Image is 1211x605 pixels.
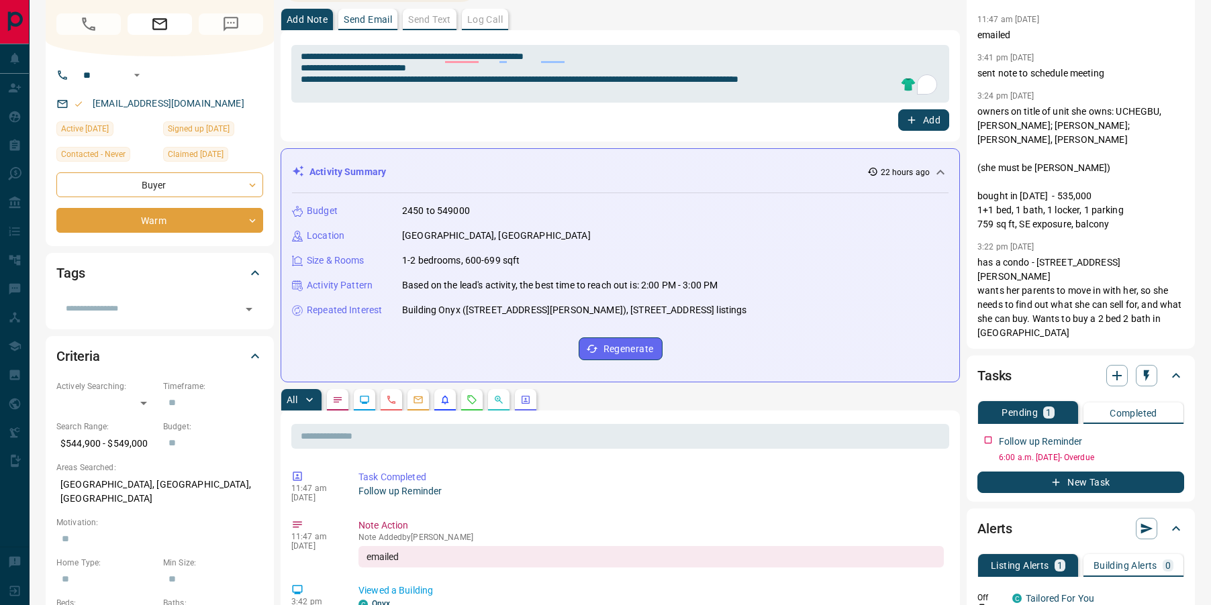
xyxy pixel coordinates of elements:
p: 2450 to 549000 [402,204,470,218]
h2: Criteria [56,345,100,367]
p: [DATE] [291,493,338,502]
svg: Requests [467,394,477,405]
svg: Calls [386,394,397,405]
p: 1 [1057,561,1063,570]
p: Note Added by [PERSON_NAME] [358,533,944,542]
div: Tasks [977,360,1184,392]
svg: Lead Browsing Activity [359,394,370,405]
p: Budget: [163,421,263,433]
p: Pending [1002,408,1038,417]
p: 0 [1165,561,1171,570]
span: Claimed [DATE] [168,148,224,161]
p: 22 hours ago [881,166,930,178]
h2: Tasks [977,365,1012,386]
button: Open [240,300,258,319]
p: Add Note [287,15,328,24]
p: has a condo - [STREET_ADDRESS][PERSON_NAME] wants her parents to move in with her, so she needs t... [977,256,1184,340]
span: No Number [199,13,263,35]
p: Budget [307,204,338,218]
p: Off [977,592,1004,604]
p: Areas Searched: [56,461,263,474]
p: [DATE] [291,541,338,551]
div: Buyer [56,172,263,197]
span: No Number [56,13,121,35]
button: Add [898,109,949,131]
h2: Tags [56,262,85,284]
div: Thu Aug 07 2025 [163,121,263,140]
button: Open [129,67,145,83]
p: All [287,395,297,404]
p: owners on title of unit she owns: UCHEGBU, [PERSON_NAME]; [PERSON_NAME]; [PERSON_NAME], [PERSON_N... [977,105,1184,231]
p: Send Email [344,15,392,24]
a: [EMAIL_ADDRESS][DOMAIN_NAME] [93,98,244,109]
p: emailed [977,28,1184,42]
button: New Task [977,472,1184,493]
svg: Listing Alerts [440,394,450,405]
p: 3:24 pm [DATE] [977,91,1034,101]
p: Home Type: [56,557,156,569]
p: Building Onyx ([STREET_ADDRESS][PERSON_NAME]), [STREET_ADDRESS] listings [402,303,746,317]
div: Tags [56,257,263,289]
span: Signed up [DATE] [168,122,230,135]
p: Search Range: [56,421,156,433]
div: emailed [358,546,944,567]
svg: Agent Actions [520,394,531,405]
svg: Emails [413,394,424,405]
span: Active [DATE] [61,122,109,135]
div: Alerts [977,512,1184,545]
p: 1 [1046,408,1051,417]
p: 6:00 a.m. [DATE] - Overdue [999,451,1184,463]
p: Building Alerts [1094,561,1157,570]
p: $544,900 - $549,000 [56,433,156,455]
div: Thu Aug 07 2025 [163,147,263,166]
button: Regenerate [579,337,663,360]
p: Follow up Reminder [999,435,1082,449]
p: Based on the lead's activity, the best time to reach out is: 2:00 PM - 3:00 PM [402,278,718,292]
p: Listing Alerts [991,561,1049,570]
p: Motivation: [56,516,263,529]
p: [GEOGRAPHIC_DATA], [GEOGRAPHIC_DATA] [402,229,591,243]
h2: Alerts [977,518,1012,539]
div: Warm [56,208,263,233]
textarea: To enrich screen reader interactions, please activate Accessibility in Grammarly extension settings [301,51,940,97]
p: Completed [1110,408,1157,418]
div: Criteria [56,340,263,372]
p: Task Completed [358,470,944,484]
div: Activity Summary22 hours ago [292,160,949,184]
svg: Opportunities [493,394,504,405]
p: Min Size: [163,557,263,569]
p: 11:47 am [291,532,338,541]
p: Size & Rooms [307,254,365,268]
p: 1-2 bedrooms, 600-699 sqft [402,254,520,268]
a: Tailored For You [1026,593,1094,604]
span: Contacted - Never [61,148,126,161]
p: 11:47 am [DATE] [977,15,1039,24]
p: 3:22 pm [DATE] [977,242,1034,252]
p: [GEOGRAPHIC_DATA], [GEOGRAPHIC_DATA], [GEOGRAPHIC_DATA] [56,474,263,510]
p: Viewed a Building [358,584,944,598]
p: Note Action [358,518,944,533]
svg: Email Valid [74,99,83,109]
p: Timeframe: [163,380,263,392]
span: Email [128,13,192,35]
p: Activity Summary [309,165,386,179]
div: condos.ca [1012,594,1022,603]
p: Activity Pattern [307,278,373,292]
div: Mon Aug 11 2025 [56,121,156,140]
p: Follow up Reminder [358,484,944,498]
p: 11:47 am [291,484,338,493]
p: sent note to schedule meeting [977,66,1184,80]
p: 3:41 pm [DATE] [977,53,1034,62]
p: Location [307,229,344,243]
p: Actively Searching: [56,380,156,392]
svg: Notes [332,394,343,405]
p: Repeated Interest [307,303,382,317]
